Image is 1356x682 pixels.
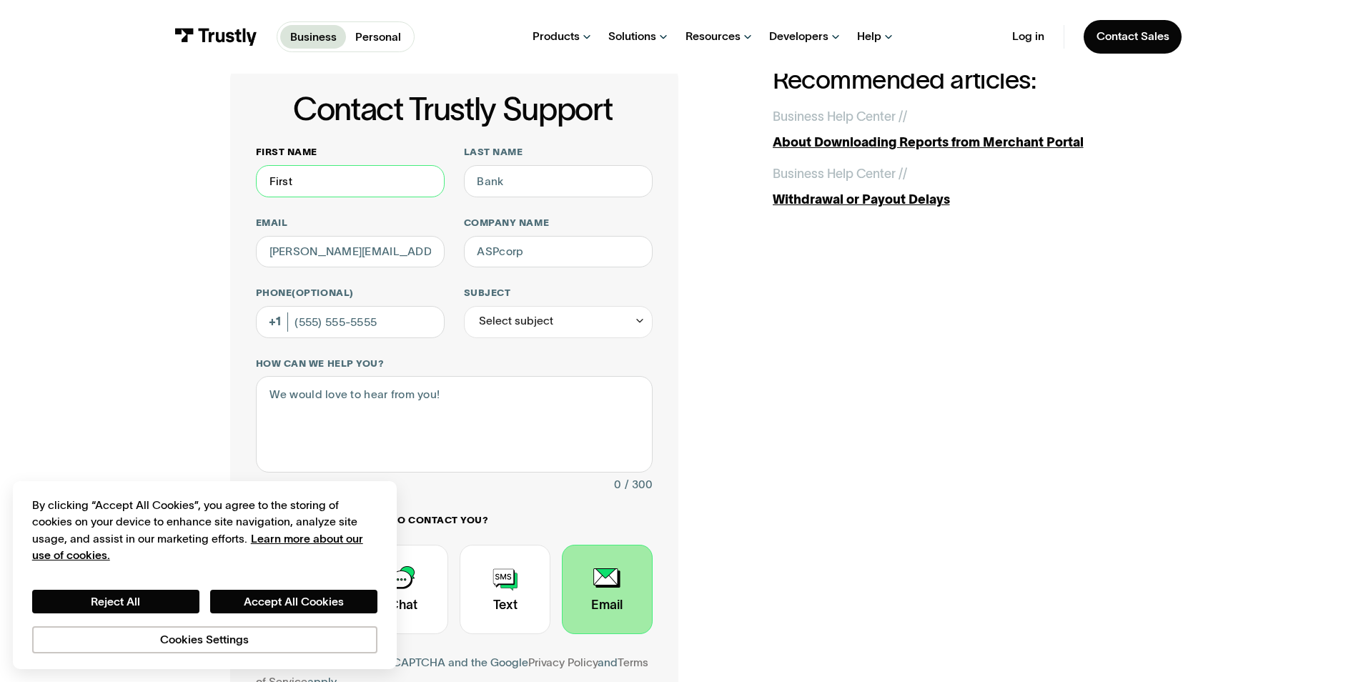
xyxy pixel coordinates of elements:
label: Last name [464,146,653,159]
input: alex@mail.com [256,236,445,268]
input: ASPcorp [464,236,653,268]
span: (Optional) [292,287,353,298]
img: Trustly Logo [174,28,257,46]
div: Cookie banner [13,481,397,670]
label: Subject [464,287,653,300]
button: Accept All Cookies [210,590,377,614]
div: By clicking “Accept All Cookies”, you agree to the storing of cookies on your device to enhance s... [32,497,377,564]
div: / [903,164,907,184]
label: Company name [464,217,653,229]
input: Howard [464,165,653,197]
p: Business [290,29,337,46]
a: Privacy Policy [528,656,598,668]
label: Phone [256,287,445,300]
div: Help [857,29,881,44]
label: How would you like us to contact you? [256,514,653,527]
div: 0 [614,475,621,495]
div: Solutions [608,29,656,44]
div: / [903,107,907,127]
p: Personal [355,29,401,46]
div: Contact Sales [1097,29,1169,44]
a: Log in [1012,29,1044,44]
div: Developers [769,29,828,44]
div: Withdrawal or Payout Delays [773,190,1127,209]
input: (555) 555-5555 [256,306,445,338]
div: About Downloading Reports from Merchant Portal [773,133,1127,152]
a: Personal [346,25,411,48]
a: Business Help Center //Withdrawal or Payout Delays [773,164,1127,209]
label: Email [256,217,445,229]
h2: Recommended articles: [773,66,1127,94]
div: Business Help Center / [773,107,903,127]
h1: Contact Trustly Support [253,92,653,127]
div: Select subject [464,306,653,338]
div: Privacy [32,497,377,653]
button: Reject All [32,590,199,614]
div: Resources [686,29,741,44]
a: Business [280,25,346,48]
button: Cookies Settings [32,626,377,653]
a: Business Help Center //About Downloading Reports from Merchant Portal [773,107,1127,152]
label: First name [256,146,445,159]
div: Products [533,29,580,44]
div: Select subject [479,312,553,331]
a: Contact Sales [1084,20,1182,54]
div: Business Help Center / [773,164,903,184]
input: Alex [256,165,445,197]
label: How can we help you? [256,357,653,370]
div: / 300 [625,475,653,495]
